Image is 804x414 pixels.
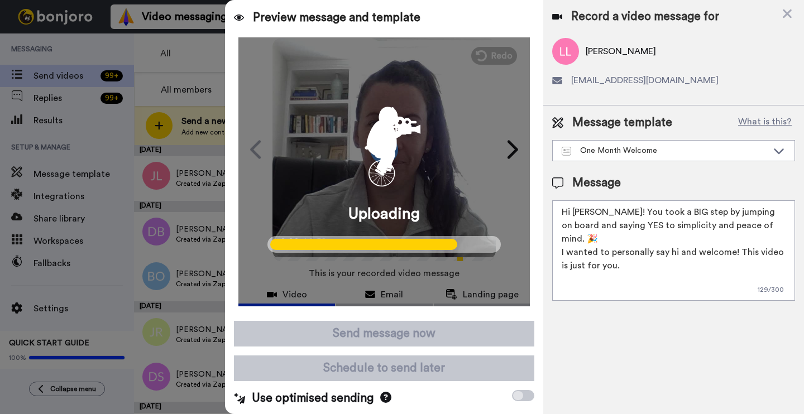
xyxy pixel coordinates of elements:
[572,114,672,131] span: Message template
[572,175,621,191] span: Message
[562,145,768,156] div: One Month Welcome
[234,355,534,381] button: Schedule to send later
[252,390,374,407] span: Use optimised sending
[334,91,434,191] div: animation
[735,114,795,131] button: What is this?
[571,74,719,87] span: [EMAIL_ADDRESS][DOMAIN_NAME]
[562,147,571,156] img: Message-temps.svg
[348,203,420,225] span: Uploading
[234,321,534,346] button: Send message now
[552,200,795,301] textarea: Hi [PERSON_NAME]! You took a BIG step by jumping on board and saying YES to simplicity and peace ...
